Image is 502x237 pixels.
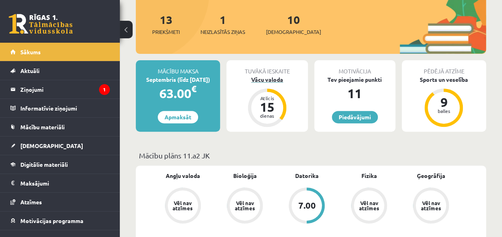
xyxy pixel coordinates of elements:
[200,12,245,36] a: 1Neizlasītās ziņas
[266,28,321,36] span: [DEMOGRAPHIC_DATA]
[295,172,319,180] a: Datorika
[214,188,276,225] a: Vēl nav atzīmes
[361,172,377,180] a: Fizika
[152,188,214,225] a: Vēl nav atzīmes
[332,111,378,123] a: Piedāvājumi
[166,172,200,180] a: Angļu valoda
[10,43,110,61] a: Sākums
[432,109,456,113] div: balles
[417,172,445,180] a: Ģeogrāfija
[400,188,462,225] a: Vēl nav atzīmes
[10,155,110,174] a: Digitālie materiāli
[20,161,68,168] span: Digitālie materiāli
[10,80,110,99] a: Ziņojumi1
[358,200,380,211] div: Vēl nav atzīmes
[200,28,245,36] span: Neizlasītās ziņas
[10,61,110,80] a: Aktuāli
[266,12,321,36] a: 10[DEMOGRAPHIC_DATA]
[298,201,315,210] div: 7.00
[152,12,180,36] a: 13Priekšmeti
[136,60,220,75] div: Mācību maksa
[314,84,395,103] div: 11
[314,60,395,75] div: Motivācija
[172,200,194,211] div: Vēl nav atzīmes
[136,84,220,103] div: 63.00
[152,28,180,36] span: Priekšmeti
[226,60,308,75] div: Tuvākā ieskaite
[226,75,308,84] div: Vācu valoda
[20,217,83,224] span: Motivācijas programma
[276,188,338,225] a: 7.00
[20,99,110,117] legend: Informatīvie ziņojumi
[20,80,110,99] legend: Ziņojumi
[432,96,456,109] div: 9
[158,111,198,123] a: Apmaksāt
[402,75,486,84] div: Sports un veselība
[20,142,83,149] span: [DEMOGRAPHIC_DATA]
[10,193,110,211] a: Atzīmes
[402,75,486,128] a: Sports un veselība 9 balles
[255,101,279,113] div: 15
[10,211,110,230] a: Motivācijas programma
[10,99,110,117] a: Informatīvie ziņojumi
[20,48,41,55] span: Sākums
[9,14,73,34] a: Rīgas 1. Tālmācības vidusskola
[314,75,395,84] div: Tev pieejamie punkti
[10,136,110,155] a: [DEMOGRAPHIC_DATA]
[99,84,110,95] i: 1
[10,174,110,192] a: Maksājumi
[226,75,308,128] a: Vācu valoda Atlicis 15 dienas
[234,200,256,211] div: Vēl nav atzīmes
[402,60,486,75] div: Pēdējā atzīme
[20,174,110,192] legend: Maksājumi
[191,83,196,95] span: €
[255,113,279,118] div: dienas
[338,188,400,225] a: Vēl nav atzīmes
[20,198,42,205] span: Atzīmes
[139,150,483,161] p: Mācību plāns 11.a2 JK
[136,75,220,84] div: Septembris (līdz [DATE])
[20,123,65,130] span: Mācību materiāli
[420,200,442,211] div: Vēl nav atzīmes
[20,67,40,74] span: Aktuāli
[10,118,110,136] a: Mācību materiāli
[233,172,257,180] a: Bioloģija
[255,96,279,101] div: Atlicis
